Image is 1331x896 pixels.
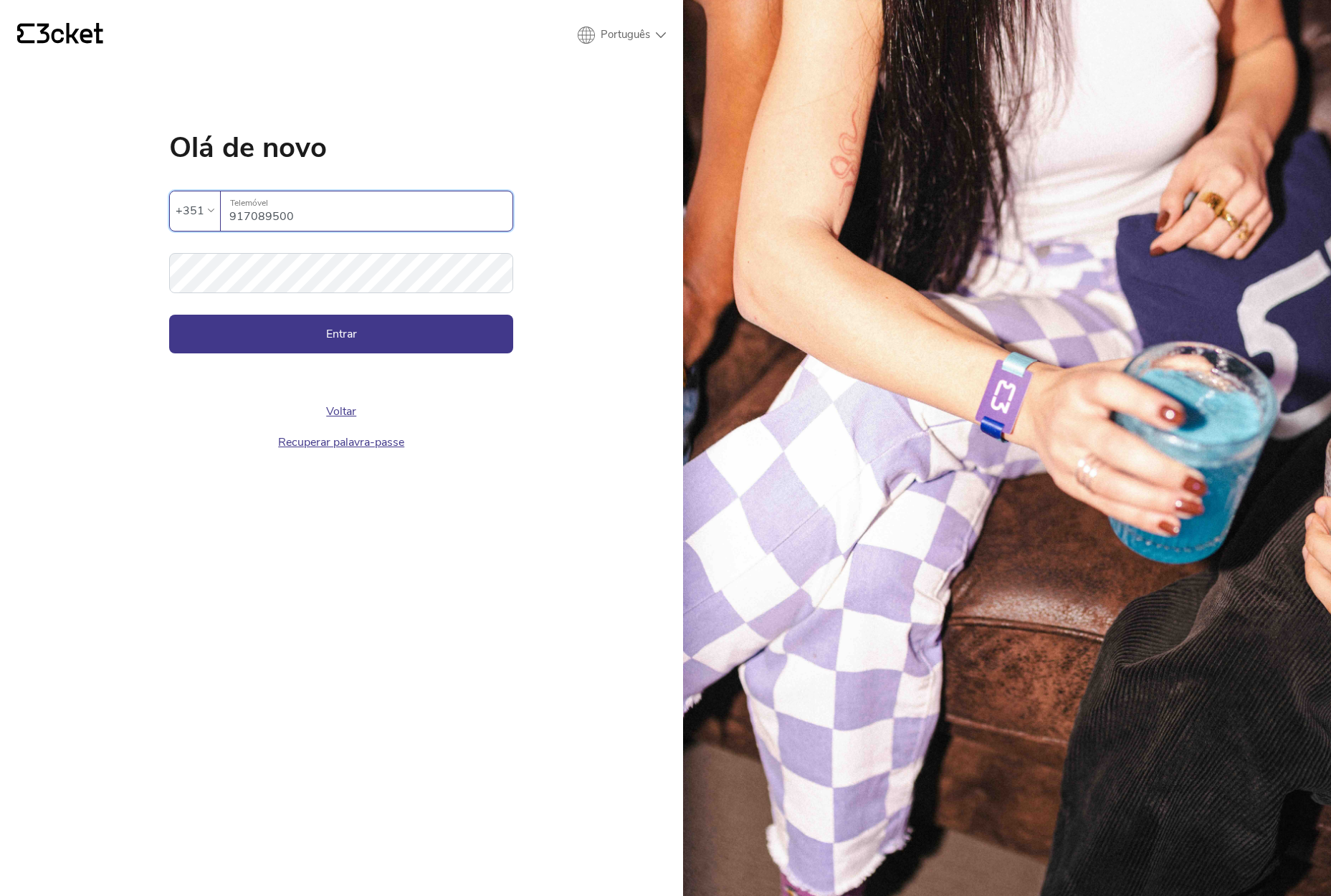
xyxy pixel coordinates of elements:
[326,404,356,419] a: Voltar
[229,191,512,231] input: Telemóvel
[176,200,204,221] div: +351
[17,24,34,44] g: {' '}
[278,434,404,450] a: Recuperar palavra-passe
[169,253,513,277] label: Palavra-passe
[17,23,103,47] a: {' '}
[221,191,512,215] label: Telemóvel
[169,133,513,162] h1: Olá de novo
[169,315,513,353] button: Entrar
